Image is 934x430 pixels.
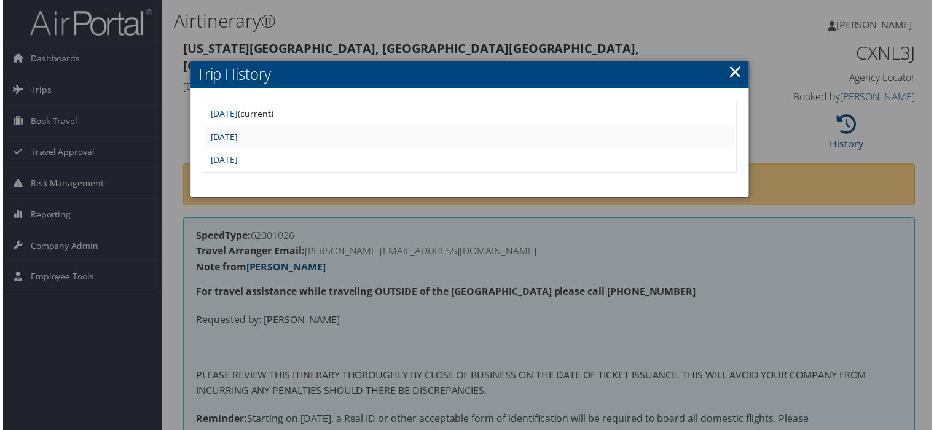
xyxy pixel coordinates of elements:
[209,155,237,166] a: [DATE]
[209,131,237,143] a: [DATE]
[729,60,744,84] a: ×
[203,103,737,125] td: (current)
[189,61,751,88] h2: Trip History
[209,108,237,120] a: [DATE]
